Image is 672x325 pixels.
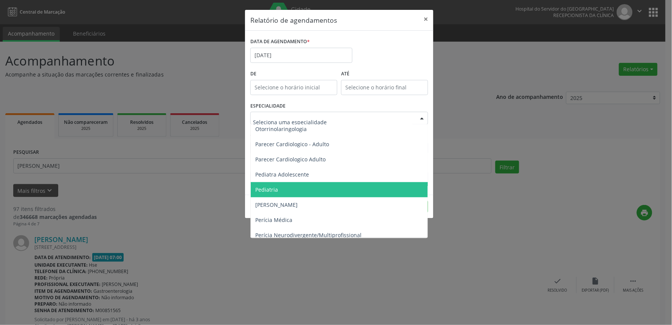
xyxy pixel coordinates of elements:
button: Close [418,10,433,28]
label: ATÉ [341,68,428,80]
span: Otorrinolaringologia [255,125,307,133]
input: Selecione o horário inicial [250,80,337,95]
span: [PERSON_NAME] [255,201,298,208]
label: DATA DE AGENDAMENTO [250,36,310,48]
span: Perícia Neurodivergente/Multiprofissional [255,231,362,239]
span: Pediatra Adolescente [255,171,309,178]
span: Parecer Cardiologico - Adulto [255,141,329,148]
span: Parecer Cardiologico Adulto [255,156,326,163]
span: Pediatria [255,186,278,193]
input: Selecione uma data ou intervalo [250,48,352,63]
input: Selecione o horário final [341,80,428,95]
label: ESPECIALIDADE [250,100,286,112]
h5: Relatório de agendamentos [250,15,337,25]
span: Perícia Médica [255,216,292,223]
input: Seleciona uma especialidade [253,114,413,130]
label: De [250,68,337,80]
